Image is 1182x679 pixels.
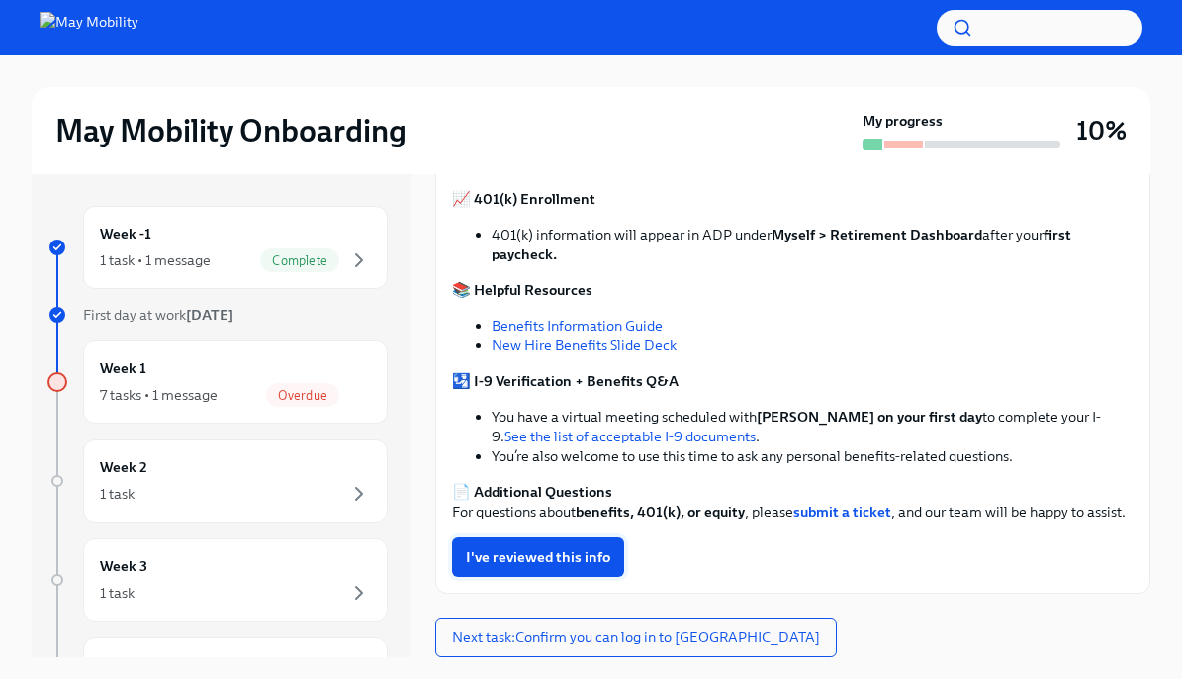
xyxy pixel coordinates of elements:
a: Week 31 task [47,538,388,622]
li: 401(k) information will appear in ADP under after your [492,225,1134,264]
button: I've reviewed this info [452,537,624,577]
span: I've reviewed this info [466,547,610,567]
h6: Week 1 [100,357,146,379]
h2: May Mobility Onboarding [55,111,407,150]
a: First day at work[DATE] [47,305,388,325]
div: 7 tasks • 1 message [100,385,218,405]
strong: [PERSON_NAME] on your first day [757,408,982,426]
img: May Mobility [40,12,138,44]
a: Week -11 task • 1 messageComplete [47,206,388,289]
h6: Week -1 [100,223,151,244]
span: First day at work [83,306,233,324]
a: Benefits Information Guide [492,317,663,335]
strong: 🛂 I-9 Verification + Benefits Q&A [452,372,679,390]
h6: Week 3 [100,555,147,577]
strong: Myself > Retirement Dashboard [772,226,982,243]
span: Next task : Confirm you can log in to [GEOGRAPHIC_DATA] [452,628,820,647]
a: See the list of acceptable I-9 documents [504,428,756,445]
div: 1 task • 1 message [100,250,211,270]
strong: [DATE] [186,306,233,324]
a: Week 21 task [47,439,388,523]
div: 1 task [100,583,135,603]
span: Complete [260,253,339,268]
h6: Week 2 [100,456,147,478]
div: 1 task [100,484,135,504]
strong: benefits, 401(k), or equity [576,503,745,521]
a: Week 17 tasks • 1 messageOverdue [47,340,388,424]
li: You’re also welcome to use this time to ask any personal benefits-related questions. [492,446,1134,466]
strong: My progress [863,111,943,131]
strong: 📈 401(k) Enrollment [452,190,595,208]
h3: 10% [1076,113,1127,148]
a: New Hire Benefits Slide Deck [492,337,677,354]
li: You have a virtual meeting scheduled with to complete your I-9. . [492,407,1134,446]
button: Next task:Confirm you can log in to [GEOGRAPHIC_DATA] [435,618,837,657]
a: submit a ticket [793,503,891,521]
h6: Week 4 [100,654,148,676]
strong: 📚 Helpful Resources [452,281,592,299]
span: Overdue [266,388,339,403]
p: For questions about , please , and our team will be happy to assist. [452,482,1134,522]
strong: 📄 Additional Questions [452,483,612,501]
